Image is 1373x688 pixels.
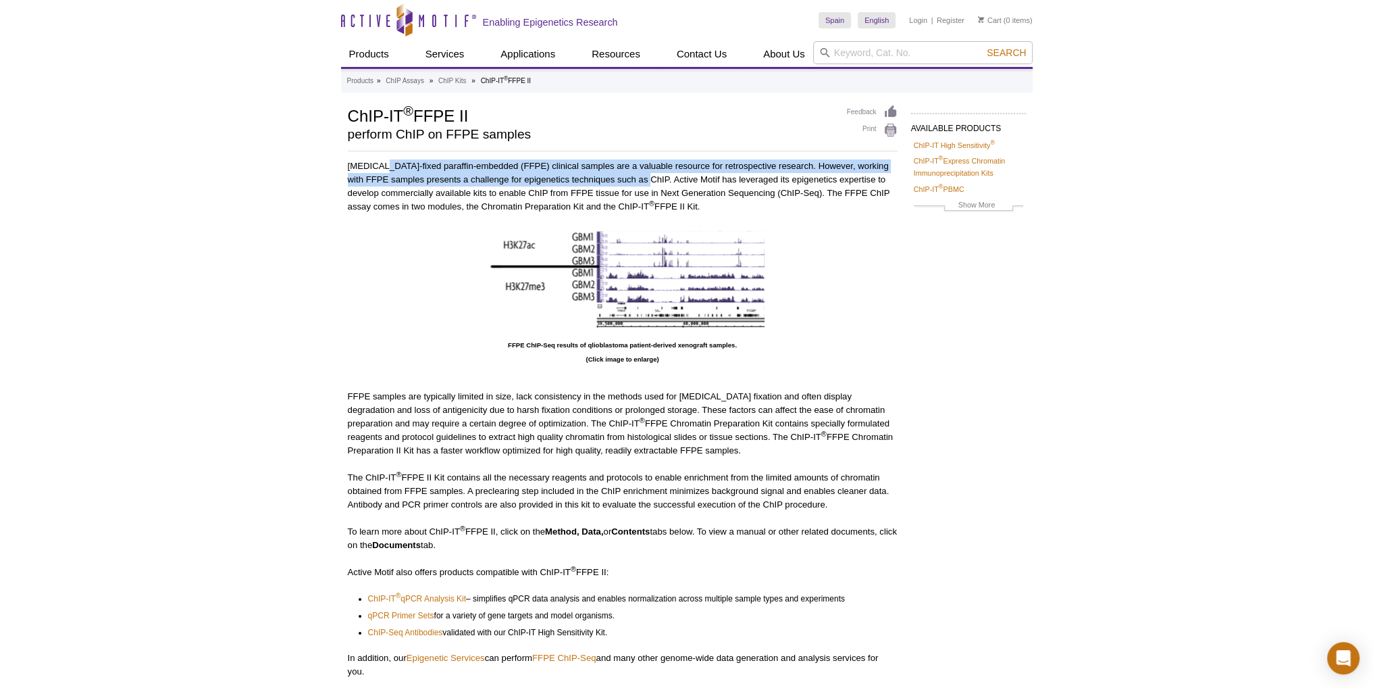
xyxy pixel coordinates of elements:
li: | [931,12,933,28]
sup: ® [939,183,943,190]
sup: ® [403,103,413,118]
sup: ® [504,75,508,82]
a: Cart [978,16,1002,25]
p: Active Motif also offers products compatible with ChIP-IT FFPE II: [348,566,898,579]
a: ChIP-IT®PBMC [914,183,964,195]
img: FFPE ChIP-Seq results of glipblastoma patient-derived xenograft samples. [481,227,765,334]
li: (0 items) [978,12,1033,28]
li: validated with our ChIP-IT High Sensitivity Kit. [368,622,885,639]
p: The ChIP-IT FFPE II Kit contains all the necessary reagents and protocols to enable enrichment fr... [348,471,898,512]
strong: Contents [611,526,650,537]
div: Open Intercom Messenger [1327,642,1359,674]
sup: ® [649,199,654,207]
a: Resources [584,41,648,67]
a: ChIP-IT High Sensitivity® [914,139,995,151]
a: Contact Us [669,41,735,67]
sup: ® [821,430,827,438]
h2: AVAILABLE PRODUCTS [911,113,1026,137]
a: Products [341,41,397,67]
strong: Documents [372,540,421,550]
li: » [471,77,475,84]
sup: ® [460,524,465,532]
sup: ® [396,470,401,478]
a: ChIP Assays [386,75,424,87]
a: Products [347,75,373,87]
a: ChIP-IT®Express Chromatin Immunoprecipitation Kits [914,155,1023,179]
strong: FFPE ChIP-Seq results of qlioblastoma patient-derived xenograft samples. (Click image to enlarge) [508,341,737,363]
a: qPCR Primer Sets [368,609,434,622]
a: FFPE ChIP-Seq [532,653,596,663]
sup: ® [640,416,645,424]
p: FFPE samples are typically limited in size, lack consistency in the methods used for [MEDICAL_DAT... [348,390,898,458]
p: To learn more about ChIP-IT FFPE II, click on the or tabs below. To view a manual or other relate... [348,525,898,552]
p: In addition, our can perform and many other genome-wide data generation and analysis services for... [348,652,898,679]
a: Show More [914,199,1023,214]
sup: ® [571,564,576,572]
a: Applications [492,41,563,67]
li: » [430,77,434,84]
a: Feedback [847,105,898,120]
a: Register [937,16,964,25]
a: ChIP-IT®qPCR Analysis Kit [368,592,466,606]
a: ChIP-Seq Antibodies [368,626,443,639]
strong: Method, Data, [545,526,603,537]
a: English [858,12,896,28]
h2: Enabling Epigenetics Research [483,16,618,28]
a: ChIP Kits [438,75,467,87]
a: Print [847,123,898,138]
li: for a variety of gene targets and model organisms. [368,606,885,622]
li: ChIP-IT FFPE II [481,77,532,84]
a: Services [417,41,473,67]
li: » [377,77,381,84]
button: Search [983,47,1030,59]
h1: ChIP-IT FFPE II [348,105,833,125]
a: About Us [755,41,813,67]
img: Your Cart [978,16,984,23]
sup: ® [939,155,943,162]
input: Keyword, Cat. No. [813,41,1033,64]
a: Spain [819,12,851,28]
p: [MEDICAL_DATA]-fixed paraffin-embedded (FFPE) clinical samples are a valuable resource for retros... [348,159,898,214]
a: Login [909,16,927,25]
span: Search [987,47,1026,58]
li: – simplifies qPCR data analysis and enables normalization across multiple sample types and experi... [368,592,885,606]
sup: ® [396,592,400,599]
a: Epigenetic Services [407,653,485,663]
sup: ® [990,139,995,146]
h2: perform ChIP on FFPE samples [348,128,833,141]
